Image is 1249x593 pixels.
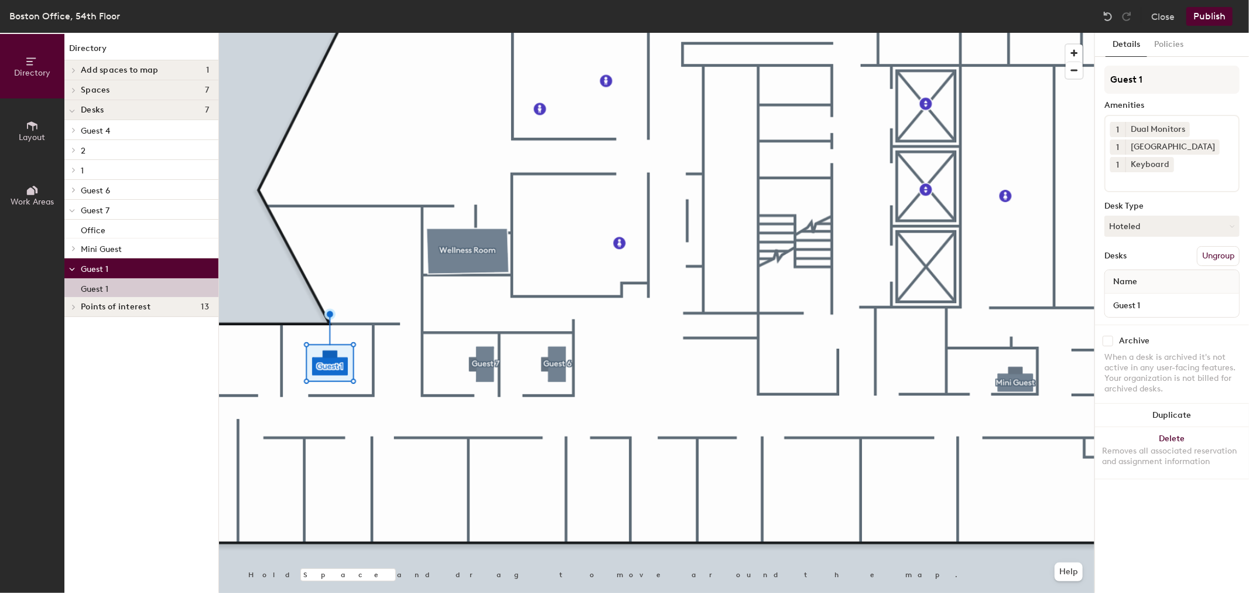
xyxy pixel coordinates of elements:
[81,281,108,294] p: Guest 1
[1107,271,1143,292] span: Name
[81,244,122,254] span: Mini Guest
[201,302,209,312] span: 13
[1104,352,1240,394] div: When a desk is archived it's not active in any user-facing features. Your organization is not bil...
[81,264,108,274] span: Guest 1
[1106,33,1147,57] button: Details
[81,166,84,176] span: 1
[1125,157,1174,172] div: Keyboard
[81,186,110,196] span: Guest 6
[1117,124,1120,136] span: 1
[1151,7,1175,26] button: Close
[14,68,50,78] span: Directory
[1104,251,1127,261] div: Desks
[1121,11,1132,22] img: Redo
[1125,139,1220,155] div: [GEOGRAPHIC_DATA]
[1095,427,1249,479] button: DeleteRemoves all associated reservation and assignment information
[1107,297,1237,313] input: Unnamed desk
[1104,101,1240,110] div: Amenities
[1119,336,1149,346] div: Archive
[1102,446,1242,467] div: Removes all associated reservation and assignment information
[1104,202,1240,211] div: Desk Type
[81,86,110,95] span: Spaces
[19,132,46,142] span: Layout
[81,206,109,216] span: Guest 7
[1110,122,1125,137] button: 1
[81,222,105,236] p: Office
[1110,157,1125,172] button: 1
[64,42,218,60] h1: Directory
[1102,11,1114,22] img: Undo
[1186,7,1233,26] button: Publish
[1125,122,1190,137] div: Dual Monitors
[205,105,209,115] span: 7
[1110,139,1125,155] button: 1
[1197,246,1240,266] button: Ungroup
[1055,563,1083,581] button: Help
[1147,33,1190,57] button: Policies
[206,66,209,75] span: 1
[81,66,159,75] span: Add spaces to map
[1095,404,1249,427] button: Duplicate
[1104,216,1240,237] button: Hoteled
[205,86,209,95] span: 7
[81,302,150,312] span: Points of interest
[1117,159,1120,171] span: 1
[1117,141,1120,154] span: 1
[81,126,110,136] span: Guest 4
[81,105,104,115] span: Desks
[81,146,85,156] span: 2
[11,197,54,207] span: Work Areas
[9,9,120,23] div: Boston Office, 54th Floor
